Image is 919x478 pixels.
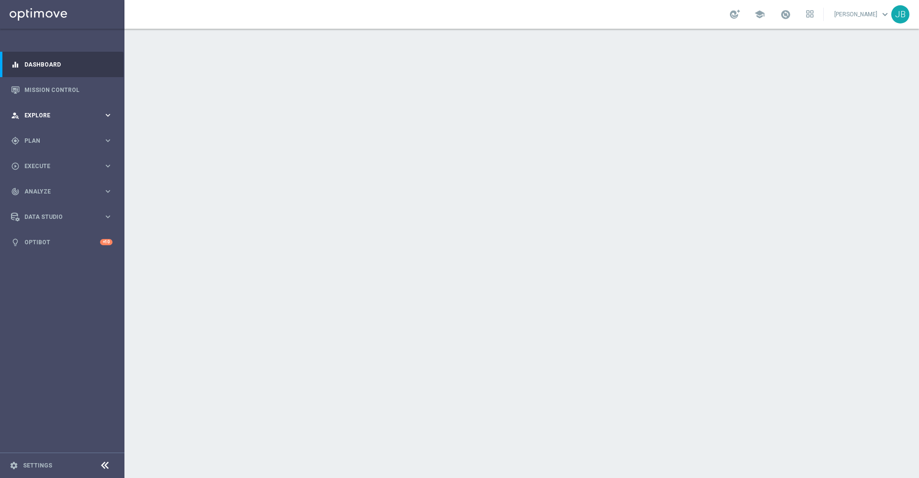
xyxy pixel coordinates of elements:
[754,9,765,20] span: school
[11,52,112,77] div: Dashboard
[11,213,113,221] button: Data Studio keyboard_arrow_right
[11,229,112,255] div: Optibot
[11,111,20,120] i: person_search
[103,161,112,171] i: keyboard_arrow_right
[23,463,52,468] a: Settings
[11,137,113,145] button: gps_fixed Plan keyboard_arrow_right
[11,162,20,171] i: play_circle_outline
[24,138,103,144] span: Plan
[103,187,112,196] i: keyboard_arrow_right
[11,162,103,171] div: Execute
[103,136,112,145] i: keyboard_arrow_right
[100,239,112,245] div: +10
[880,9,890,20] span: keyboard_arrow_down
[11,238,20,247] i: lightbulb
[10,461,18,470] i: settings
[24,189,103,194] span: Analyze
[11,187,103,196] div: Analyze
[103,212,112,221] i: keyboard_arrow_right
[833,7,891,22] a: [PERSON_NAME]keyboard_arrow_down
[11,77,112,102] div: Mission Control
[11,60,20,69] i: equalizer
[11,111,103,120] div: Explore
[11,239,113,246] button: lightbulb Optibot +10
[103,111,112,120] i: keyboard_arrow_right
[24,229,100,255] a: Optibot
[11,137,20,145] i: gps_fixed
[24,113,103,118] span: Explore
[11,112,113,119] button: person_search Explore keyboard_arrow_right
[11,61,113,68] button: equalizer Dashboard
[24,163,103,169] span: Execute
[24,77,112,102] a: Mission Control
[11,162,113,170] button: play_circle_outline Execute keyboard_arrow_right
[11,187,20,196] i: track_changes
[11,137,103,145] div: Plan
[891,5,909,23] div: JB
[11,188,113,195] button: track_changes Analyze keyboard_arrow_right
[11,86,113,94] button: Mission Control
[24,52,112,77] a: Dashboard
[24,214,103,220] span: Data Studio
[11,213,103,221] div: Data Studio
